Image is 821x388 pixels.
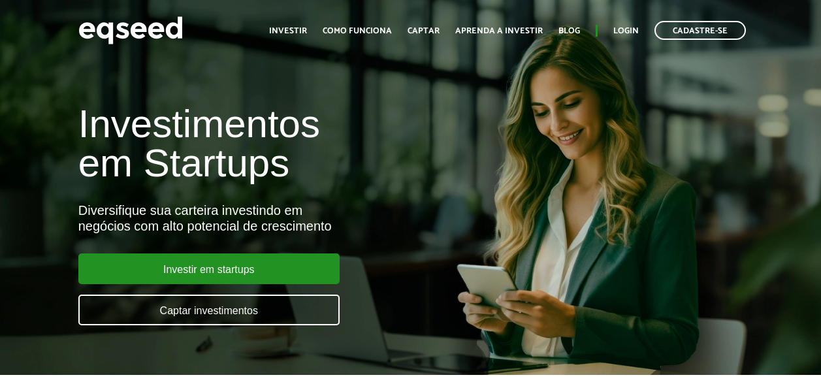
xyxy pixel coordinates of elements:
[269,27,307,35] a: Investir
[408,27,440,35] a: Captar
[455,27,543,35] a: Aprenda a investir
[78,13,183,48] img: EqSeed
[78,202,470,234] div: Diversifique sua carteira investindo em negócios com alto potencial de crescimento
[78,253,340,284] a: Investir em startups
[323,27,392,35] a: Como funciona
[613,27,639,35] a: Login
[654,21,746,40] a: Cadastre-se
[558,27,580,35] a: Blog
[78,105,470,183] h1: Investimentos em Startups
[78,295,340,325] a: Captar investimentos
